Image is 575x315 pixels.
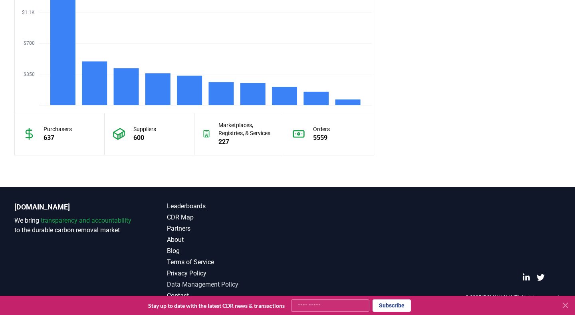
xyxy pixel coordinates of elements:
[167,235,287,245] a: About
[41,217,131,224] span: transparency and accountability
[167,246,287,256] a: Blog
[313,133,330,143] p: 5559
[167,269,287,278] a: Privacy Policy
[167,201,287,211] a: Leaderboards
[133,125,156,133] p: Suppliers
[465,294,561,301] p: © 2025 [DOMAIN_NAME]. All rights reserved.
[218,137,276,147] p: 227
[44,125,72,133] p: Purchasers
[24,72,35,77] tspan: $350
[522,273,530,281] a: LinkedIn
[218,121,276,137] p: Marketplaces, Registries, & Services
[167,257,287,267] a: Terms of Service
[14,201,135,213] p: [DOMAIN_NAME]
[14,216,135,235] p: We bring to the durable carbon removal market
[167,280,287,289] a: Data Management Policy
[167,224,287,233] a: Partners
[44,133,72,143] p: 637
[537,273,545,281] a: Twitter
[22,10,35,15] tspan: $1.1K
[167,291,287,301] a: Contact
[167,213,287,222] a: CDR Map
[24,40,35,46] tspan: $700
[133,133,156,143] p: 600
[313,125,330,133] p: Orders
